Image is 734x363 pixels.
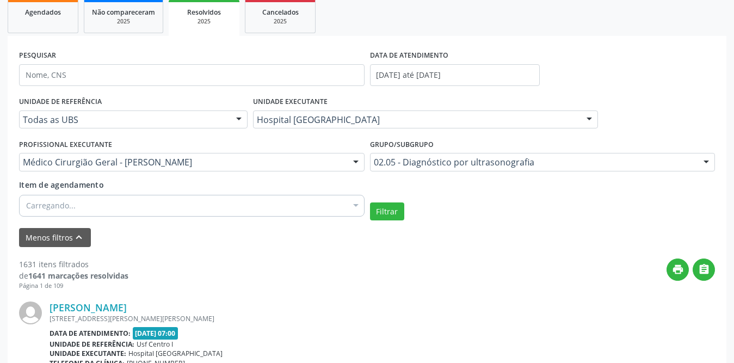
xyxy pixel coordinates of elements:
[92,17,155,26] div: 2025
[370,202,404,221] button: Filtrar
[50,340,134,349] b: Unidade de referência:
[19,64,365,86] input: Nome, CNS
[176,17,232,26] div: 2025
[253,17,307,26] div: 2025
[698,263,710,275] i: 
[693,259,715,281] button: 
[73,231,85,243] i: keyboard_arrow_up
[667,259,689,281] button: print
[187,8,221,17] span: Resolvidos
[19,228,91,247] button: Menos filtroskeyboard_arrow_up
[23,157,342,168] span: Médico Cirurgião Geral - [PERSON_NAME]
[19,94,102,110] label: UNIDADE DE REFERÊNCIA
[257,114,576,125] span: Hospital [GEOGRAPHIC_DATA]
[92,8,155,17] span: Não compareceram
[50,349,126,358] b: Unidade executante:
[23,114,225,125] span: Todas as UBS
[19,136,112,153] label: PROFISSIONAL EXECUTANTE
[370,47,448,64] label: DATA DE ATENDIMENTO
[374,157,693,168] span: 02.05 - Diagnóstico por ultrasonografia
[28,270,128,281] strong: 1641 marcações resolvidas
[128,349,223,358] span: Hospital [GEOGRAPHIC_DATA]
[25,8,61,17] span: Agendados
[19,47,56,64] label: PESQUISAR
[253,94,328,110] label: UNIDADE EXECUTANTE
[672,263,684,275] i: print
[19,281,128,291] div: Página 1 de 109
[137,340,173,349] span: Usf Centro I
[370,64,540,86] input: Selecione um intervalo
[50,314,715,323] div: [STREET_ADDRESS][PERSON_NAME][PERSON_NAME]
[370,136,434,153] label: Grupo/Subgrupo
[133,327,178,340] span: [DATE] 07:00
[19,259,128,270] div: 1631 itens filtrados
[50,329,131,338] b: Data de atendimento:
[19,180,104,190] span: Item de agendamento
[19,270,128,281] div: de
[50,302,127,313] a: [PERSON_NAME]
[26,200,76,211] span: Carregando...
[19,302,42,324] img: img
[262,8,299,17] span: Cancelados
